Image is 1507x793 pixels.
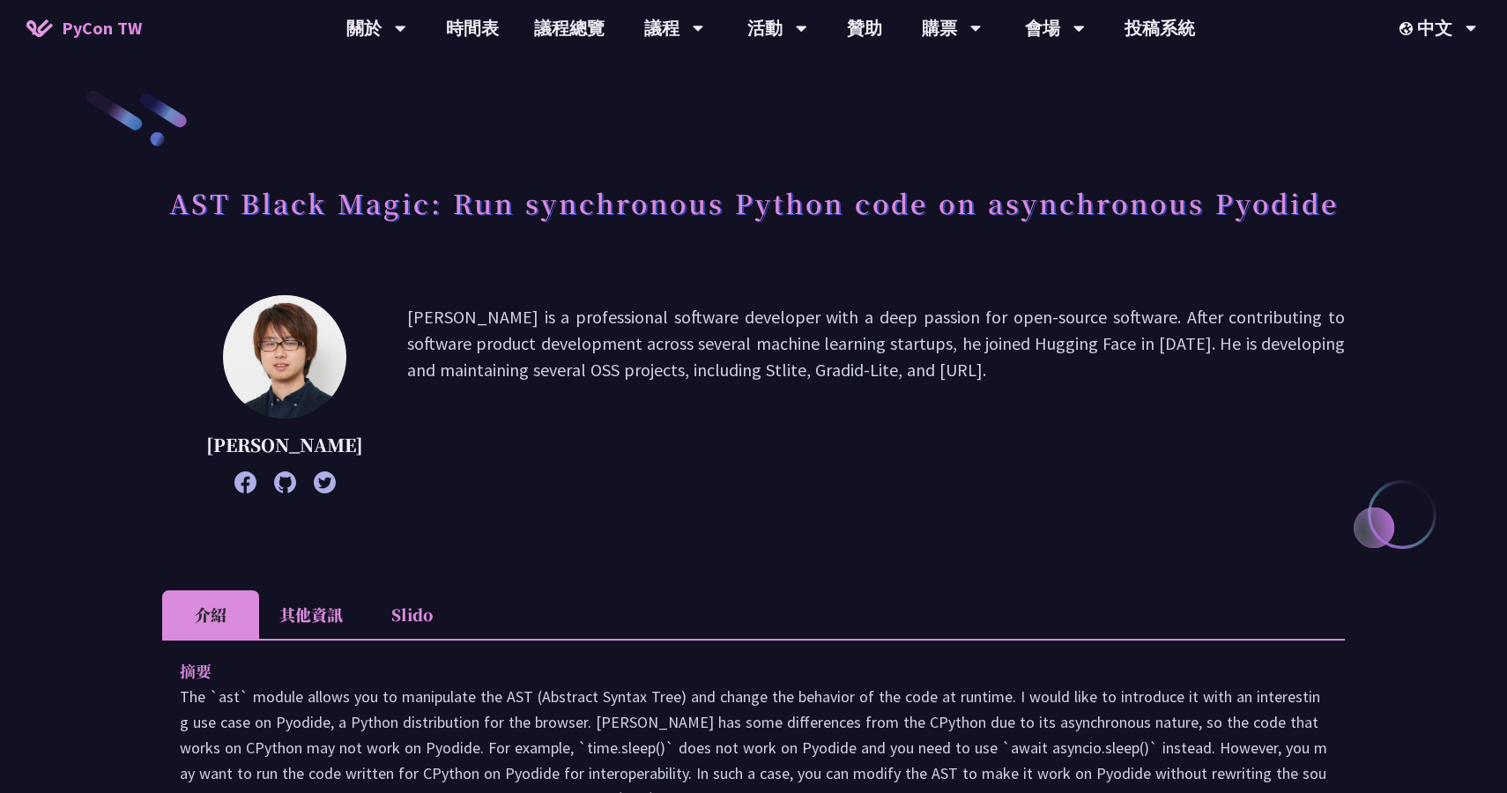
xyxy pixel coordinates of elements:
img: Yuichiro Tachibana [223,295,346,419]
img: Home icon of PyCon TW 2025 [26,19,53,37]
p: 摘要 [180,658,1292,684]
li: 其他資訊 [259,590,363,639]
li: Slido [363,590,460,639]
p: [PERSON_NAME] is a professional software developer with a deep passion for open-source software. ... [407,304,1345,485]
h1: AST Black Magic: Run synchronous Python code on asynchronous Pyodide [169,176,1339,229]
a: PyCon TW [9,6,160,50]
img: Locale Icon [1399,22,1417,35]
p: [PERSON_NAME] [206,432,363,458]
li: 介紹 [162,590,259,639]
span: PyCon TW [62,15,142,41]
